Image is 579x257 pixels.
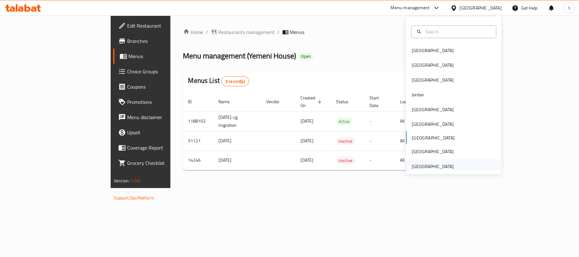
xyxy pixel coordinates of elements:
div: [GEOGRAPHIC_DATA] [460,4,502,11]
td: - [365,131,395,151]
span: Menu disclaimer [127,113,202,121]
span: Inactive [336,138,355,145]
a: Grocery Checklist [113,155,207,171]
td: - [365,151,395,170]
span: h [568,4,571,11]
table: enhanced table [183,92,499,170]
span: Inactive [336,157,355,164]
a: Branches [113,33,207,49]
span: Menus [128,52,202,60]
span: Branches [127,37,202,45]
span: Name [219,98,238,105]
div: Total records count [221,76,249,86]
input: Search [423,28,492,35]
span: 3 record(s) [222,78,249,85]
td: - [365,111,395,131]
span: Locale [400,98,420,105]
td: All [395,111,428,131]
span: [DATE] [301,117,314,125]
a: Choice Groups [113,64,207,79]
h2: Menus List [188,76,249,86]
span: Grocery Checklist [127,159,202,167]
a: Coverage Report [113,140,207,155]
span: Edit Restaurant [127,22,202,30]
nav: breadcrumb [183,28,456,36]
span: Coupons [127,83,202,91]
td: All [395,131,428,151]
div: [GEOGRAPHIC_DATA] [412,62,454,69]
div: [GEOGRAPHIC_DATA] [412,106,454,113]
span: Start Date [370,94,388,109]
span: Menu management ( Yemeni House ) [183,49,296,63]
span: Open [299,54,314,59]
span: [DATE] [301,137,314,145]
td: [DATE] [214,131,261,151]
div: Open [299,53,314,60]
span: Active [336,118,353,125]
div: [GEOGRAPHIC_DATA] [412,77,454,84]
td: All [395,151,428,170]
span: Choice Groups [127,68,202,75]
a: Support.OpsPlatform [114,194,154,202]
div: Menu-management [391,4,430,12]
span: ID [188,98,200,105]
span: [DATE] [301,156,314,164]
span: Version: [114,177,129,185]
div: [GEOGRAPHIC_DATA] [412,121,454,128]
span: Restaurants management [218,28,275,36]
div: [GEOGRAPHIC_DATA] [412,163,454,170]
span: Status [336,98,357,105]
a: Promotions [113,94,207,110]
span: Coverage Report [127,144,202,152]
td: [DATE]-cg migration [214,111,261,131]
div: [GEOGRAPHIC_DATA] [412,47,454,54]
a: Upsell [113,125,207,140]
span: Menus [290,28,305,36]
a: Restaurants management [211,28,275,36]
li: / [278,28,280,36]
td: [DATE] [214,151,261,170]
span: Get support on: [114,187,143,196]
span: Created On [301,94,324,109]
div: Inactive [336,137,355,145]
span: 1.0.0 [130,177,140,185]
a: Coupons [113,79,207,94]
span: Vendor [266,98,288,105]
a: Edit Restaurant [113,18,207,33]
a: Menus [113,49,207,64]
span: Promotions [127,98,202,106]
div: Jordan [412,91,424,98]
span: Upsell [127,129,202,136]
a: Menu disclaimer [113,110,207,125]
div: [GEOGRAPHIC_DATA] [412,148,454,155]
